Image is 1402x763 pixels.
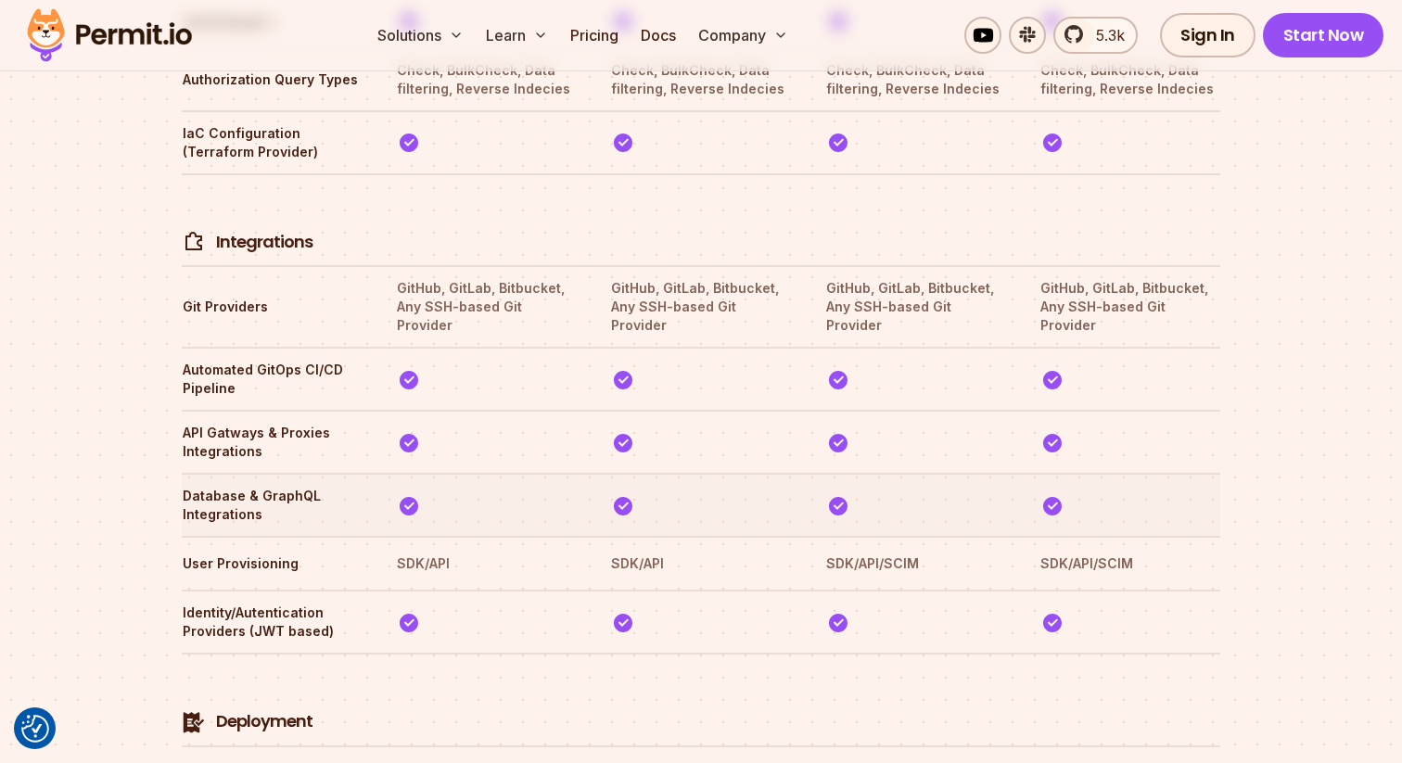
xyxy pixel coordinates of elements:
[1039,278,1220,336] th: GitHub, GitLab, Bitbucket, Any SSH-based Git Provider
[1263,13,1384,57] a: Start Now
[396,60,577,99] th: Check, BulkCheck, Data filtering, Reverse Indecies
[182,549,363,579] th: User Provisioning
[1085,24,1125,46] span: 5.3k
[633,17,683,54] a: Docs
[21,715,49,743] button: Consent Preferences
[370,17,471,54] button: Solutions
[1053,17,1138,54] a: 5.3k
[182,603,363,642] th: Identity/Autentication Providers (JWT based)
[182,123,363,162] th: IaC Configuration (Terraform Provider)
[691,17,796,54] button: Company
[183,711,205,733] img: Deployment
[1160,13,1255,57] a: Sign In
[19,4,200,67] img: Permit logo
[1039,60,1220,99] th: Check, BulkCheck, Data filtering, Reverse Indecies
[182,486,363,525] th: Database & GraphQL Integrations
[610,278,791,336] th: GitHub, GitLab, Bitbucket, Any SSH-based Git Provider
[183,231,205,253] img: Integrations
[182,360,363,399] th: Automated GitOps CI/CD Pipeline
[825,60,1006,99] th: Check, BulkCheck, Data filtering, Reverse Indecies
[825,549,1006,579] th: SDK/API/SCIM
[182,278,363,336] th: Git Providers
[182,423,363,462] th: API Gatways & Proxies Integrations
[610,60,791,99] th: Check, BulkCheck, Data filtering, Reverse Indecies
[610,549,791,579] th: SDK/API
[216,231,312,254] h4: Integrations
[1039,549,1220,579] th: SDK/API/SCIM
[396,549,577,579] th: SDK/API
[182,60,363,99] th: Authorization Query Types
[21,715,49,743] img: Revisit consent button
[396,278,577,336] th: GitHub, GitLab, Bitbucket, Any SSH-based Git Provider
[825,278,1006,336] th: GitHub, GitLab, Bitbucket, Any SSH-based Git Provider
[478,17,555,54] button: Learn
[563,17,626,54] a: Pricing
[216,710,312,733] h4: Deployment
